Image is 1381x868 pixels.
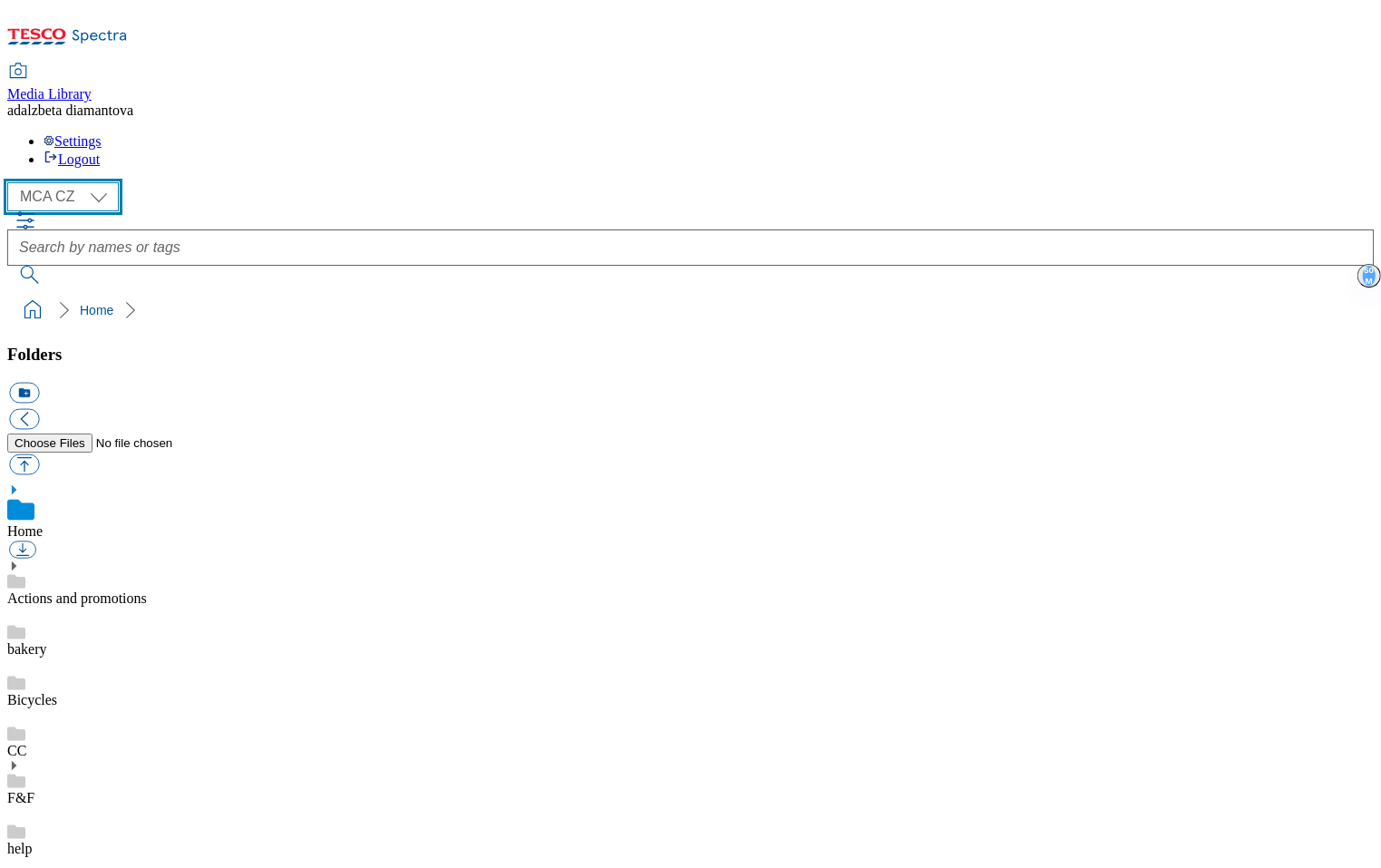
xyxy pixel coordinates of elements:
a: Bicycles [7,692,57,707]
a: Home [7,523,43,539]
a: Actions and promotions [7,590,147,606]
a: F&F [7,790,34,805]
input: Search by names or tags [7,229,1374,266]
a: help [7,841,33,856]
a: CC [7,743,26,758]
a: Logout [44,151,100,167]
a: home [18,296,47,325]
span: ad [7,102,21,118]
nav: breadcrumb [7,293,1374,327]
a: bakery [7,641,47,657]
a: Settings [44,133,102,149]
h3: Folders [7,345,1374,365]
span: alzbeta diamantova [21,102,133,118]
span: Media Library [7,86,92,102]
a: Home [80,303,113,317]
a: Media Library [7,64,92,102]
